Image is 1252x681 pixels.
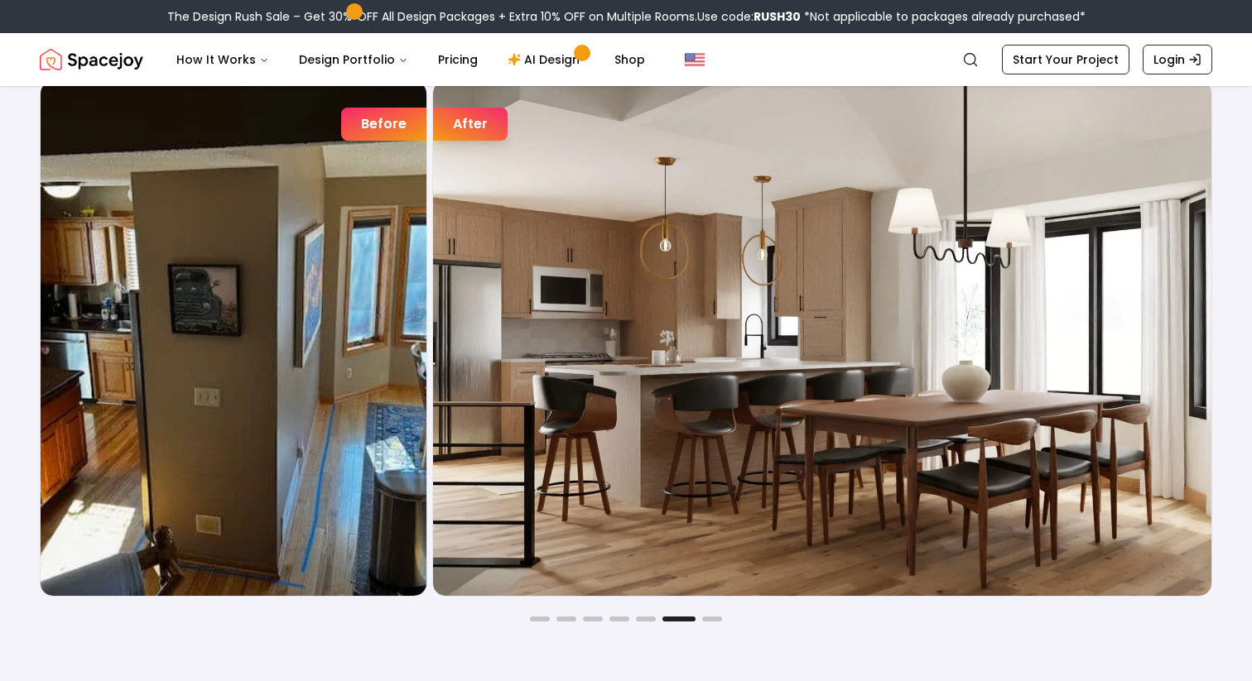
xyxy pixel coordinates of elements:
[1143,45,1212,74] a: Login
[40,33,1212,86] nav: Global
[163,43,282,76] button: How It Works
[636,616,656,621] button: Go to slide 5
[697,8,801,25] span: Use code:
[167,8,1086,25] div: The Design Rush Sale – Get 30% OFF All Design Packages + Extra 10% OFF on Multiple Rooms.
[433,81,1211,596] img: Open Living & Dining Room design after designing with Spacejoy
[754,8,801,25] b: RUSH30
[601,43,658,76] a: Shop
[702,616,722,621] button: Go to slide 7
[1002,45,1129,74] a: Start Your Project
[286,43,421,76] button: Design Portfolio
[41,81,426,596] img: Open Living & Dining Room design before designing with Spacejoy
[433,108,508,141] div: After
[40,80,1212,597] div: Carousel
[662,616,696,621] button: Go to slide 6
[40,43,143,76] img: Spacejoy Logo
[556,616,576,621] button: Go to slide 2
[341,108,426,141] div: Before
[801,8,1086,25] span: *Not applicable to packages already purchased*
[163,43,658,76] nav: Main
[530,616,550,621] button: Go to slide 1
[40,43,143,76] a: Spacejoy
[583,616,603,621] button: Go to slide 3
[609,616,629,621] button: Go to slide 4
[425,43,491,76] a: Pricing
[40,80,1212,597] div: 6 / 7
[494,43,598,76] a: AI Design
[685,50,705,70] img: United States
